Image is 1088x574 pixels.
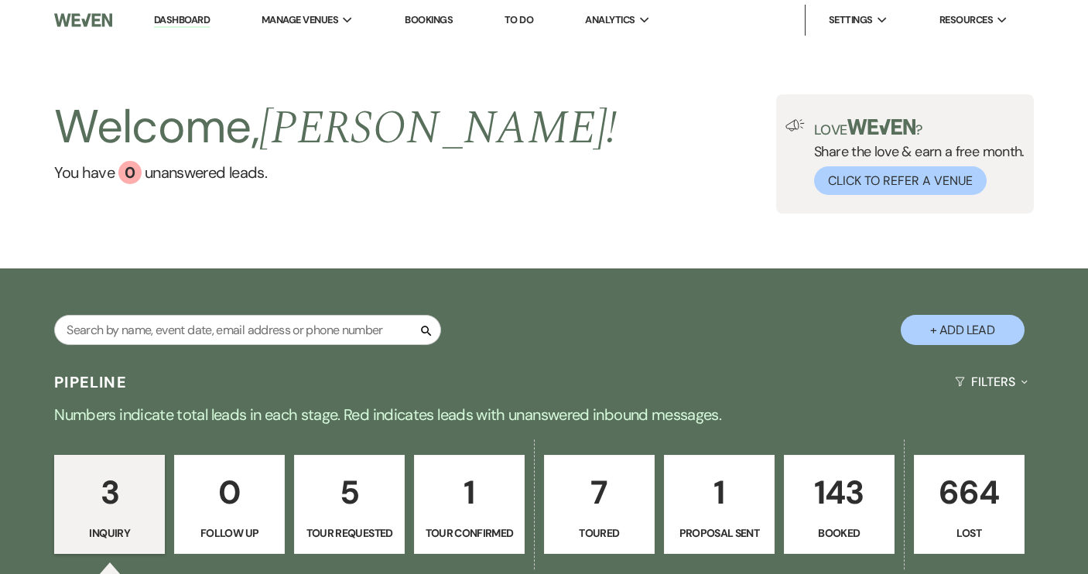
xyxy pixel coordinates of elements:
p: Tour Confirmed [424,524,515,542]
a: 143Booked [784,455,895,554]
p: Love ? [814,119,1025,137]
p: 143 [794,466,884,518]
a: Dashboard [154,13,210,28]
h3: Pipeline [54,371,127,393]
div: Share the love & earn a free month. [805,119,1025,195]
p: 1 [424,466,515,518]
button: + Add Lead [901,315,1025,345]
a: 5Tour Requested [294,455,405,554]
img: loud-speaker-illustration.svg [785,119,805,132]
p: 0 [184,466,275,518]
h2: Welcome, [54,94,617,161]
a: 0Follow Up [174,455,285,554]
span: Analytics [585,12,635,28]
p: Toured [554,524,645,542]
span: [PERSON_NAME] ! [259,93,617,164]
p: 664 [924,466,1014,518]
a: 664Lost [914,455,1025,554]
p: Lost [924,524,1014,542]
img: weven-logo-green.svg [847,119,916,135]
span: Resources [939,12,993,28]
p: Inquiry [64,524,155,542]
a: To Do [505,13,533,26]
div: 0 [118,161,142,184]
a: 3Inquiry [54,455,165,554]
p: Proposal Sent [674,524,765,542]
p: 7 [554,466,645,518]
p: 3 [64,466,155,518]
button: Filters [949,361,1033,402]
a: Bookings [405,13,453,26]
p: Tour Requested [304,524,395,542]
input: Search by name, event date, email address or phone number [54,315,441,345]
p: Booked [794,524,884,542]
p: Follow Up [184,524,275,542]
a: 1Proposal Sent [664,455,775,554]
a: 1Tour Confirmed [414,455,525,554]
button: Click to Refer a Venue [814,166,987,195]
span: Manage Venues [262,12,338,28]
p: 1 [674,466,765,518]
span: Settings [829,12,873,28]
a: 7Toured [544,455,655,554]
img: Weven Logo [54,4,112,36]
a: You have 0 unanswered leads. [54,161,617,184]
p: 5 [304,466,395,518]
